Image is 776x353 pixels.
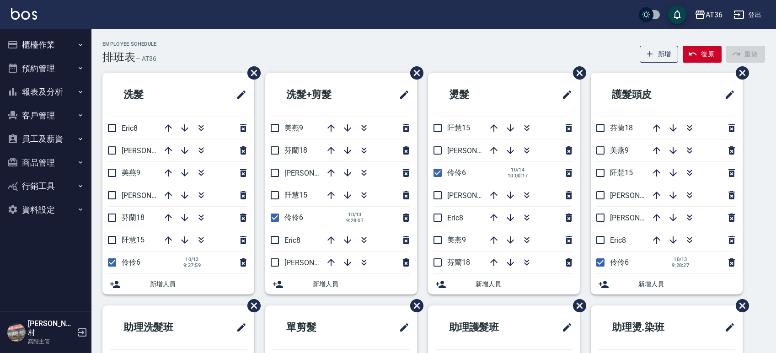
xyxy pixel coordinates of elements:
[598,78,692,111] h2: 護髮頭皮
[610,214,673,222] span: [PERSON_NAME]16
[230,316,247,338] span: 修改班表的標題
[729,292,750,319] span: 刪除班表
[150,279,247,289] span: 新增人員
[683,46,722,63] button: 復原
[284,123,303,132] span: 美燕9
[447,235,466,244] span: 美燕9
[403,59,425,86] span: 刪除班表
[4,127,88,151] button: 員工及薪資
[591,274,743,294] div: 新增人員
[508,167,528,173] span: 10/14
[110,311,209,344] h2: 助理洗髮班
[273,78,369,111] h2: 洗髮+剪髮
[135,54,156,64] h6: — AT36
[110,78,194,111] h2: 洗髮
[182,257,202,262] span: 10/13
[719,84,735,106] span: 修改班表的標題
[4,104,88,128] button: 客戶管理
[435,78,519,111] h2: 燙髮
[28,319,75,337] h5: [PERSON_NAME]村
[435,311,534,344] h2: 助理護髮班
[122,235,144,244] span: 阡慧15
[393,84,410,106] span: 修改班表的標題
[284,258,348,267] span: [PERSON_NAME]11
[556,84,573,106] span: 修改班表的標題
[241,59,262,86] span: 刪除班表
[7,323,26,342] img: Person
[122,124,138,133] span: Eric8
[403,292,425,319] span: 刪除班表
[11,8,37,20] img: Logo
[182,262,202,268] span: 9:27:59
[476,279,573,289] span: 新增人員
[638,279,735,289] span: 新增人員
[640,46,679,63] button: 新增
[284,236,300,245] span: Eric8
[28,337,75,346] p: 高階主管
[284,146,307,155] span: 芬蘭18
[610,123,633,132] span: 芬蘭18
[730,6,765,23] button: 登出
[284,213,303,222] span: 伶伶6
[598,311,698,344] h2: 助理燙.染班
[428,274,580,294] div: 新增人員
[4,33,88,57] button: 櫃檯作業
[122,168,140,177] span: 美燕9
[556,316,573,338] span: 修改班表的標題
[447,191,510,200] span: [PERSON_NAME]11
[610,146,629,155] span: 美燕9
[122,191,185,200] span: [PERSON_NAME]11
[345,212,365,218] span: 10/13
[719,316,735,338] span: 修改班表的標題
[313,279,410,289] span: 新增人員
[284,169,348,177] span: [PERSON_NAME]16
[241,292,262,319] span: 刪除班表
[447,258,470,267] span: 芬蘭18
[4,80,88,104] button: 報表及分析
[265,274,417,294] div: 新增人員
[610,191,673,200] span: [PERSON_NAME]11
[393,316,410,338] span: 修改班表的標題
[284,191,307,199] span: 阡慧15
[122,213,144,222] span: 芬蘭18
[508,173,528,179] span: 10:00:17
[4,198,88,222] button: 資料設定
[122,258,140,267] span: 伶伶6
[273,311,362,344] h2: 單剪髮
[610,168,633,177] span: 阡慧15
[102,51,135,64] h3: 排班表
[4,174,88,198] button: 行銷工具
[566,292,588,319] span: 刪除班表
[706,9,722,21] div: AT36
[345,218,365,224] span: 9:28:07
[447,123,470,132] span: 阡慧15
[230,84,247,106] span: 修改班表的標題
[102,41,157,47] h2: Employee Schedule
[610,236,626,245] span: Eric8
[566,59,588,86] span: 刪除班表
[610,258,629,267] span: 伶伶6
[102,274,254,294] div: 新增人員
[122,146,185,155] span: [PERSON_NAME]16
[729,59,750,86] span: 刪除班表
[4,151,88,175] button: 商品管理
[447,146,510,155] span: [PERSON_NAME]16
[447,214,463,222] span: Eric8
[670,262,690,268] span: 9:28:27
[668,5,686,24] button: save
[691,5,726,24] button: AT36
[670,257,690,262] span: 10/13
[4,57,88,80] button: 預約管理
[447,168,466,177] span: 伶伶6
